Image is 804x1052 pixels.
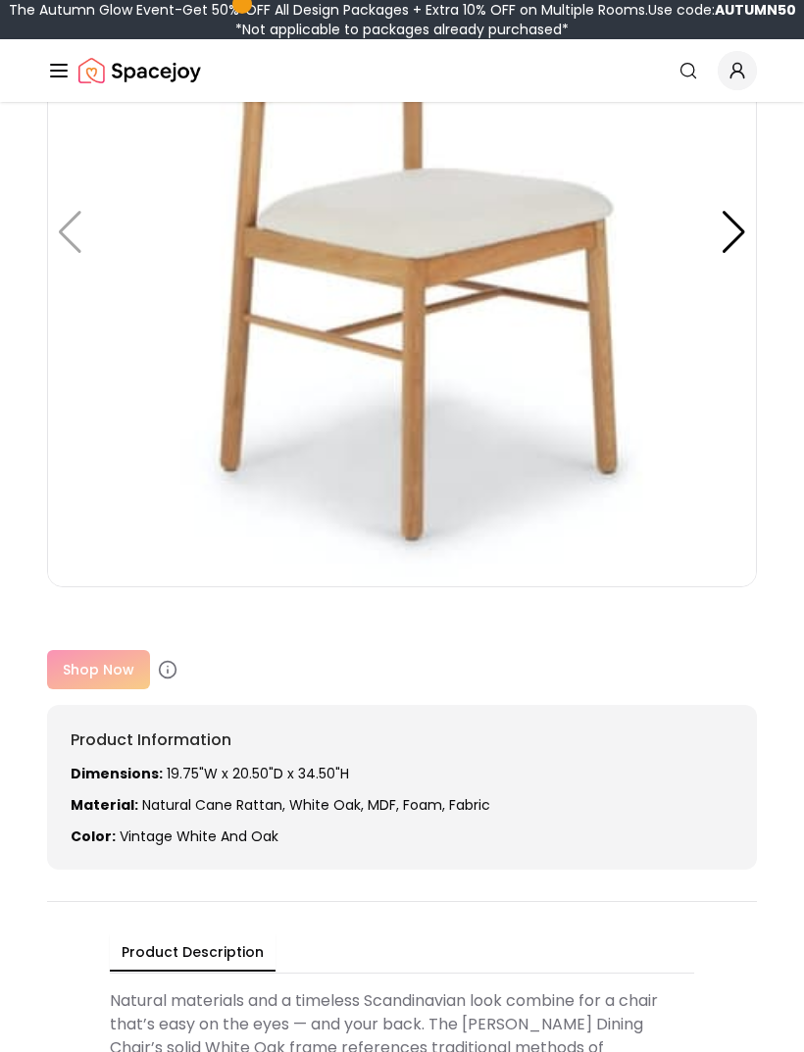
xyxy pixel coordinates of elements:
[47,39,757,102] nav: Global
[78,51,201,90] img: Spacejoy Logo
[235,20,569,39] span: *Not applicable to packages already purchased*
[78,51,201,90] a: Spacejoy
[142,796,490,816] span: Natural cane rattan, White Oak, MDF, foam, Fabric
[71,765,163,784] strong: Dimensions:
[71,765,733,784] p: 19.75"W x 20.50"D x 34.50"H
[71,729,733,753] h6: Product Information
[120,827,278,847] span: vintage white and oak
[71,796,138,816] strong: Material:
[71,827,116,847] strong: Color:
[110,935,276,973] button: Product Description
